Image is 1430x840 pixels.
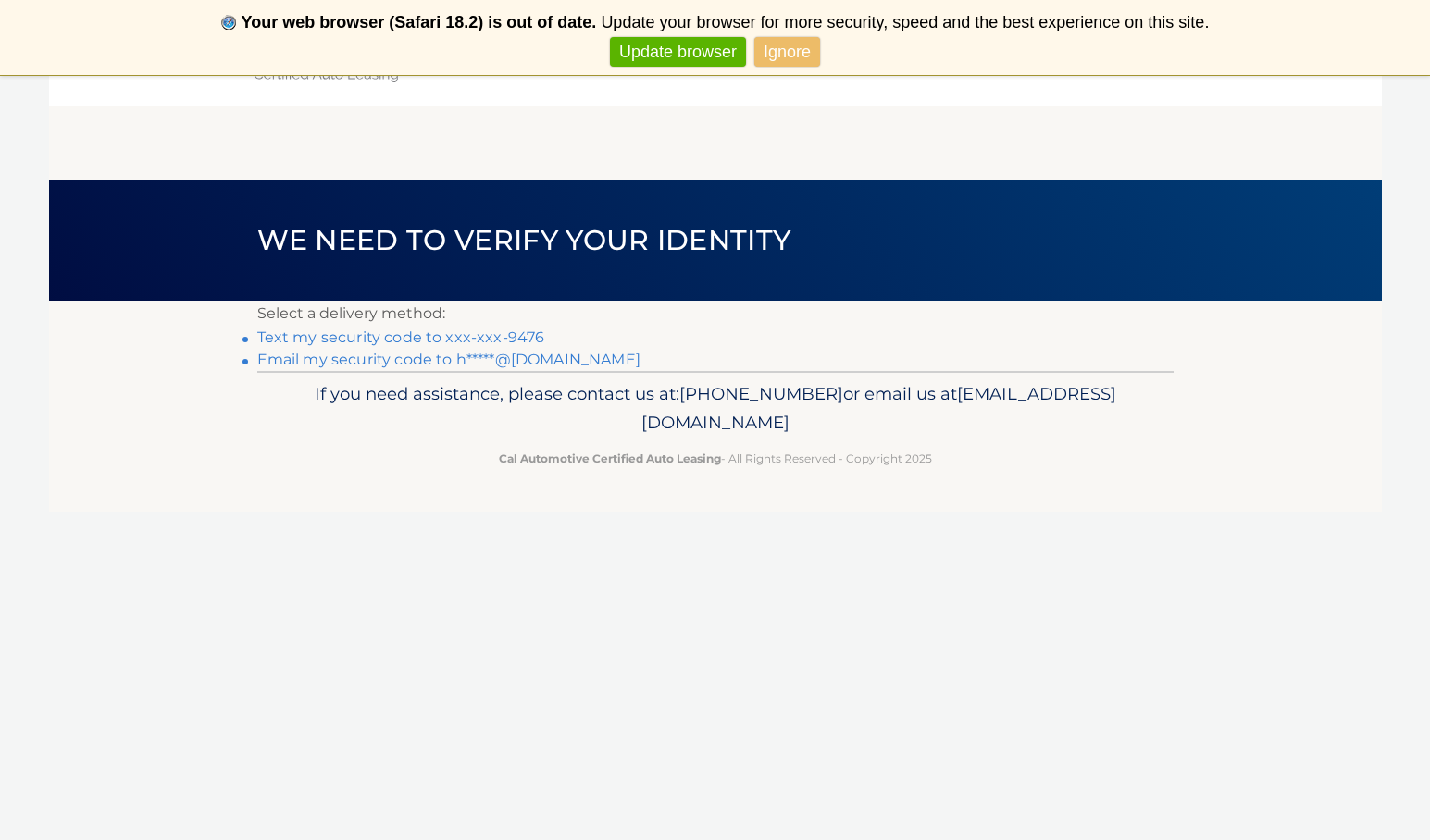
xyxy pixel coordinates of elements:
[257,223,791,257] span: We need to verify your identity
[754,37,820,68] a: Ignore
[257,328,545,346] a: Text my security code to xxx-xxx-9476
[257,301,1174,327] p: Select a delivery method:
[679,383,843,404] span: [PHONE_NUMBER]
[601,13,1209,31] span: Update your browser for more security, speed and the best experience on this site.
[242,13,597,31] b: Your web browser (Safari 18.2) is out of date.
[499,451,721,465] strong: Cal Automotive Certified Auto Leasing
[269,449,1162,468] p: - All Rights Reserved - Copyright 2025
[257,351,640,368] a: Email my security code to h*****@[DOMAIN_NAME]
[610,37,746,68] a: Update browser
[269,379,1162,439] p: If you need assistance, please contact us at: or email us at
